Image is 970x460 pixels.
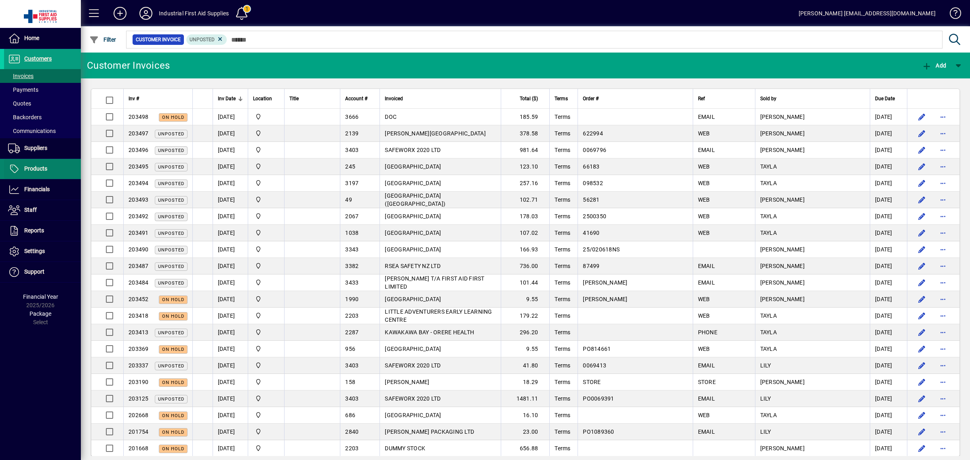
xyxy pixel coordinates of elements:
[8,128,56,134] span: Communications
[555,196,570,203] span: Terms
[698,147,715,153] span: EMAIL
[583,362,606,369] span: 0069413
[583,279,627,286] span: [PERSON_NAME]
[698,94,750,103] div: Ref
[936,177,949,190] button: More options
[213,175,248,192] td: [DATE]
[129,230,149,236] span: 203491
[520,94,538,103] span: Total ($)
[799,7,936,20] div: [PERSON_NAME] [EMAIL_ADDRESS][DOMAIN_NAME]
[213,291,248,308] td: [DATE]
[915,193,928,206] button: Edit
[190,37,215,42] span: Unposted
[345,147,358,153] span: 3403
[583,213,606,219] span: 2500350
[501,175,549,192] td: 257.16
[936,193,949,206] button: More options
[385,180,441,186] span: [GEOGRAPHIC_DATA]
[583,94,687,103] div: Order #
[133,6,159,21] button: Profile
[159,7,229,20] div: Industrial First Aid Supplies
[4,124,81,138] a: Communications
[760,279,805,286] span: [PERSON_NAME]
[583,230,599,236] span: 41690
[870,225,907,241] td: [DATE]
[501,125,549,142] td: 378.58
[501,274,549,291] td: 101.44
[129,163,149,170] span: 203495
[213,225,248,241] td: [DATE]
[583,246,620,253] span: 25/020618NS
[253,112,279,121] span: INDUSTRIAL FIRST AID SUPPLIES LTD
[555,163,570,170] span: Terms
[8,73,34,79] span: Invoices
[129,379,149,385] span: 203190
[24,55,52,62] span: Customers
[4,83,81,97] a: Payments
[501,324,549,341] td: 296.20
[915,342,928,355] button: Edit
[915,177,928,190] button: Edit
[385,308,492,323] span: LITTLE ADVENTURERS EARLY LEARNING CENTRE
[24,145,47,151] span: Suppliers
[698,279,715,286] span: EMAIL
[213,357,248,374] td: [DATE]
[555,279,570,286] span: Terms
[501,109,549,125] td: 185.59
[24,35,39,41] span: Home
[218,94,243,103] div: Inv Date
[936,260,949,272] button: More options
[213,125,248,142] td: [DATE]
[870,109,907,125] td: [DATE]
[345,329,358,336] span: 2287
[253,146,279,154] span: INDUSTRIAL FIRST AID SUPPLIES LTD
[8,100,31,107] span: Quotes
[583,147,606,153] span: 0069796
[213,109,248,125] td: [DATE]
[4,28,81,49] a: Home
[698,130,710,137] span: WEB
[501,225,549,241] td: 107.02
[4,241,81,262] a: Settings
[920,58,948,73] button: Add
[213,274,248,291] td: [DATE]
[158,148,184,153] span: Unposted
[583,263,599,269] span: 87499
[253,94,272,103] span: Location
[385,362,441,369] span: SAFEWORX 2020 LTD
[385,192,445,207] span: [GEOGRAPHIC_DATA] ([GEOGRAPHIC_DATA])
[345,94,375,103] div: Account #
[944,2,960,28] a: Knowledge Base
[345,346,355,352] span: 956
[129,246,149,253] span: 203490
[698,346,710,352] span: WEB
[760,230,777,236] span: TAYLA
[555,130,570,137] span: Terms
[253,94,279,103] div: Location
[213,374,248,390] td: [DATE]
[915,326,928,339] button: Edit
[385,263,441,269] span: RSEA SAFETY NZ LTD
[129,346,149,352] span: 203369
[698,213,710,219] span: WEB
[936,326,949,339] button: More options
[345,362,358,369] span: 3403
[936,376,949,388] button: More options
[501,341,549,357] td: 9.55
[583,130,603,137] span: 622994
[936,409,949,422] button: More options
[158,181,184,186] span: Unposted
[915,425,928,438] button: Edit
[129,147,149,153] span: 203496
[915,110,928,123] button: Edit
[501,357,549,374] td: 41.80
[253,129,279,138] span: INDUSTRIAL FIRST AID SUPPLIES LTD
[385,346,441,352] span: [GEOGRAPHIC_DATA]
[936,243,949,256] button: More options
[870,308,907,324] td: [DATE]
[870,175,907,192] td: [DATE]
[870,374,907,390] td: [DATE]
[213,158,248,175] td: [DATE]
[385,94,403,103] span: Invoiced
[501,374,549,390] td: 18.29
